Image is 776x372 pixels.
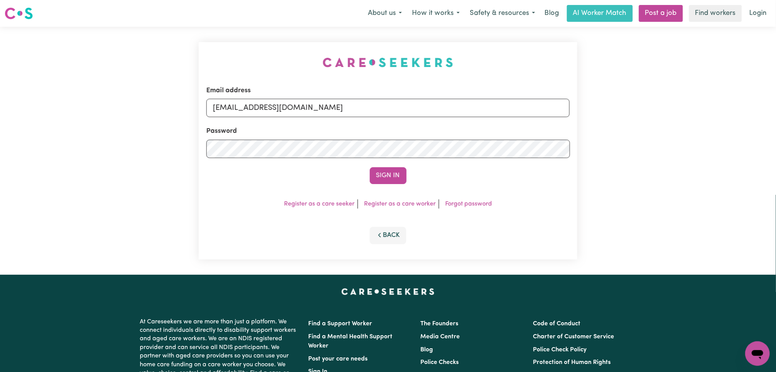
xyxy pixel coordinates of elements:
label: Email address [206,86,251,96]
button: Safety & resources [465,5,540,21]
a: Blog [421,347,433,353]
a: Charter of Customer Service [533,334,614,340]
a: Find workers [689,5,742,22]
button: About us [363,5,407,21]
a: The Founders [421,321,459,327]
a: Media Centre [421,334,460,340]
a: Post your care needs [309,356,368,362]
a: AI Worker Match [567,5,633,22]
a: Careseekers home page [341,289,435,295]
a: Find a Support Worker [309,321,372,327]
a: Careseekers logo [5,5,33,22]
button: Back [370,227,407,244]
button: How it works [407,5,465,21]
a: Police Check Policy [533,347,586,353]
a: Police Checks [421,359,459,365]
a: Post a job [639,5,683,22]
a: Protection of Human Rights [533,359,611,365]
a: Blog [540,5,564,22]
input: Email address [206,99,570,117]
button: Sign In [370,167,407,184]
a: Login [745,5,771,22]
label: Password [206,126,237,136]
a: Find a Mental Health Support Worker [309,334,393,349]
iframe: Button to launch messaging window [745,341,770,366]
img: Careseekers logo [5,7,33,20]
a: Register as a care seeker [284,201,355,207]
a: Register as a care worker [364,201,436,207]
a: Forgot password [445,201,492,207]
a: Code of Conduct [533,321,580,327]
